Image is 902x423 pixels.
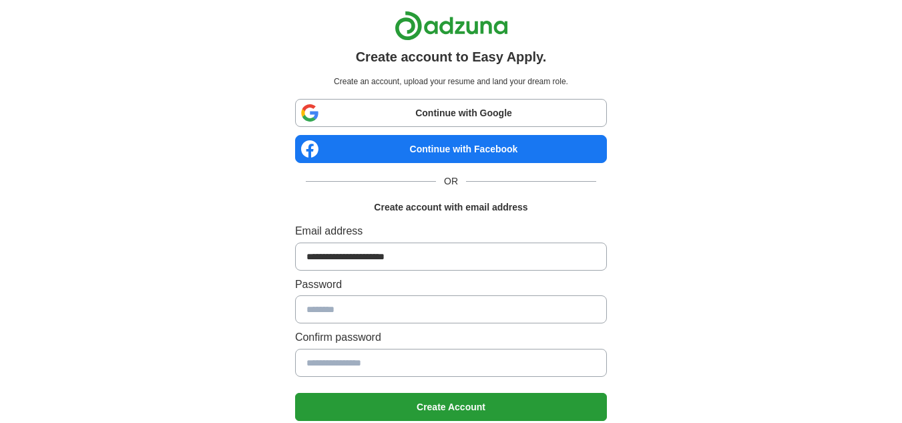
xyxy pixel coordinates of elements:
h1: Create account to Easy Apply. [356,46,547,67]
label: Confirm password [295,329,607,346]
p: Create an account, upload your resume and land your dream role. [298,76,604,88]
span: OR [436,174,466,188]
h1: Create account with email address [374,200,527,215]
img: Adzuna logo [395,11,508,41]
a: Continue with Facebook [295,135,607,163]
label: Email address [295,223,607,240]
a: Continue with Google [295,99,607,127]
button: Create Account [295,393,607,421]
label: Password [295,276,607,293]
